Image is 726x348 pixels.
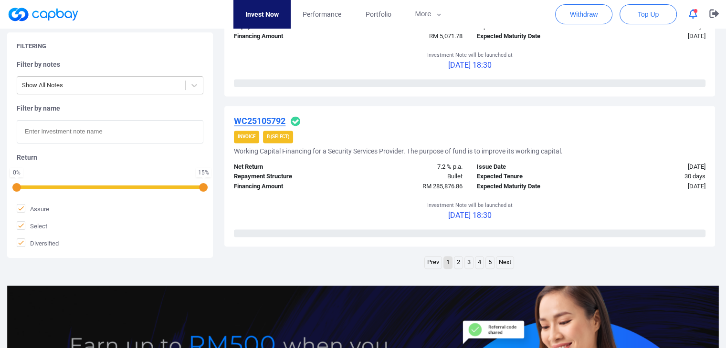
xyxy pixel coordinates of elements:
div: 7.2 % p.a. [348,162,470,172]
h5: Filter by name [17,104,203,113]
p: Investment Note will be launched at [427,201,513,210]
div: Expected Tenure [470,172,591,182]
button: Top Up [620,4,677,24]
a: Page 3 [465,256,473,268]
div: Repayment Structure [227,172,348,182]
a: Page 1 is your current page [444,256,452,268]
u: WC25105792 [234,116,285,126]
h5: Working Capital Financing for a Security Services Provider. The purpose of fund is to improve its... [234,147,563,155]
div: Financing Amount [227,182,348,192]
input: Enter investment note name [17,120,203,143]
button: Withdraw [555,4,612,24]
p: [DATE] 18:30 [427,59,513,72]
div: Net Return [227,162,348,172]
a: Next page [496,256,514,268]
div: [DATE] [591,182,713,192]
strong: B (Select) [267,134,289,139]
span: RM 285,876.86 [422,183,463,190]
span: Select [17,221,47,231]
div: [DATE] [591,31,713,41]
div: Financing Amount [227,31,348,41]
a: Page 4 [475,256,484,268]
span: Assure [17,204,49,214]
span: Diversified [17,238,59,248]
a: Page 5 [486,256,494,268]
h5: Return [17,153,203,162]
div: 15 % [198,170,209,175]
span: RM 5,071.78 [429,32,463,40]
div: 0 % [12,170,21,175]
span: Top Up [638,10,659,19]
div: Expected Maturity Date [470,31,591,41]
div: Expected Maturity Date [470,182,591,192]
span: Performance [303,9,341,20]
div: Bullet [348,172,470,182]
div: Issue Date [470,162,591,172]
a: Previous page [425,256,442,268]
p: [DATE] 18:30 [427,209,513,222]
p: Investment Note will be launched at [427,51,513,60]
span: Portfolio [365,9,391,20]
div: [DATE] [591,162,713,172]
div: 30 days [591,172,713,182]
h5: Filtering [17,42,46,51]
strong: Invoice [238,134,255,139]
h5: Filter by notes [17,60,203,69]
a: Page 2 [454,256,463,268]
